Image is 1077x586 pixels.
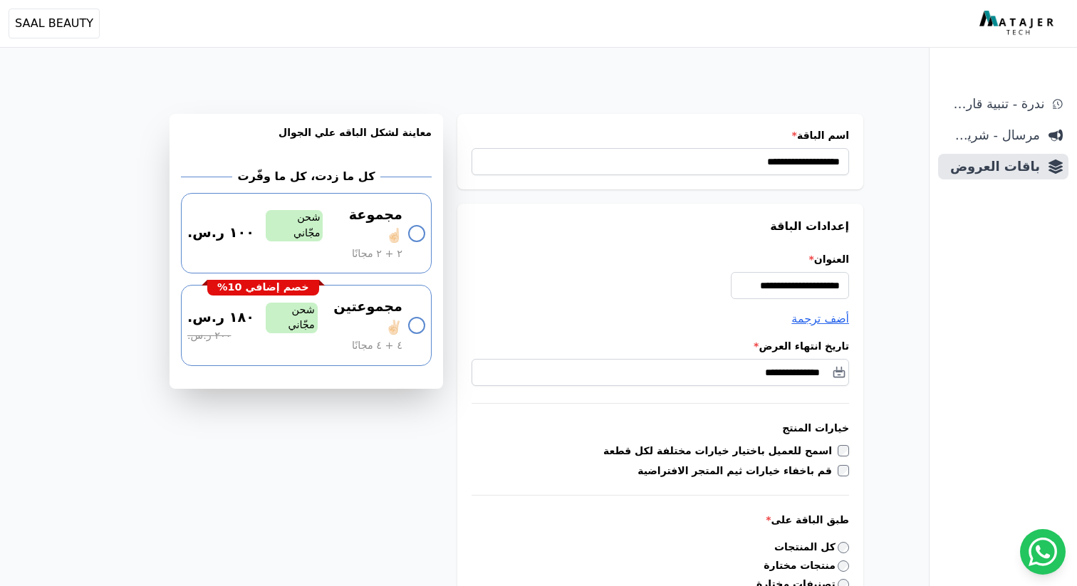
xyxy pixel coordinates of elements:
[472,339,849,353] label: تاريخ انتهاء العرض
[352,338,402,354] span: ٤ + ٤ مجانًا
[187,328,231,344] span: ٢٠٠ ر.س.
[472,218,849,235] h3: إعدادات الباقة
[207,280,319,295] div: خصم إضافي 10%
[838,560,849,572] input: منتجات مختارة
[638,464,838,478] label: قم باخفاء خيارات ثيم المتجر الافتراضية
[838,542,849,553] input: كل المنتجات
[603,444,838,458] label: اسمح للعميل باختيار خيارات مختلفة لكل قطعة
[328,205,402,246] span: مجموعة ☝🏻
[15,15,93,32] span: SAAL BEAUTY
[9,9,100,38] button: SAAL BEAUTY
[791,312,849,325] span: أضف ترجمة
[187,223,254,244] span: ١٠٠ ر.س.
[266,210,323,241] span: شحن مجّاني
[979,11,1057,36] img: MatajerTech Logo
[944,125,1040,145] span: مرسال - شريط دعاية
[472,128,849,142] label: اسم الباقة
[187,308,254,328] span: ١٨٠ ر.س.
[944,157,1040,177] span: باقات العروض
[181,125,432,157] h3: معاينة لشكل الباقه علي الجوال
[352,246,402,262] span: ٢ + ٢ مجانًا
[774,540,849,555] label: كل المنتجات
[323,297,402,338] span: مجموعتين ✌🏻
[944,94,1044,114] span: ندرة - تنبية قارب علي النفاذ
[472,421,849,435] h3: خيارات المنتج
[472,513,849,527] label: طبق الباقة على
[764,558,849,573] label: منتجات مختارة
[791,310,849,328] button: أضف ترجمة
[266,303,318,333] span: شحن مجّاني
[238,168,375,185] h2: كل ما زدت، كل ما وفّرت
[472,252,849,266] label: العنوان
